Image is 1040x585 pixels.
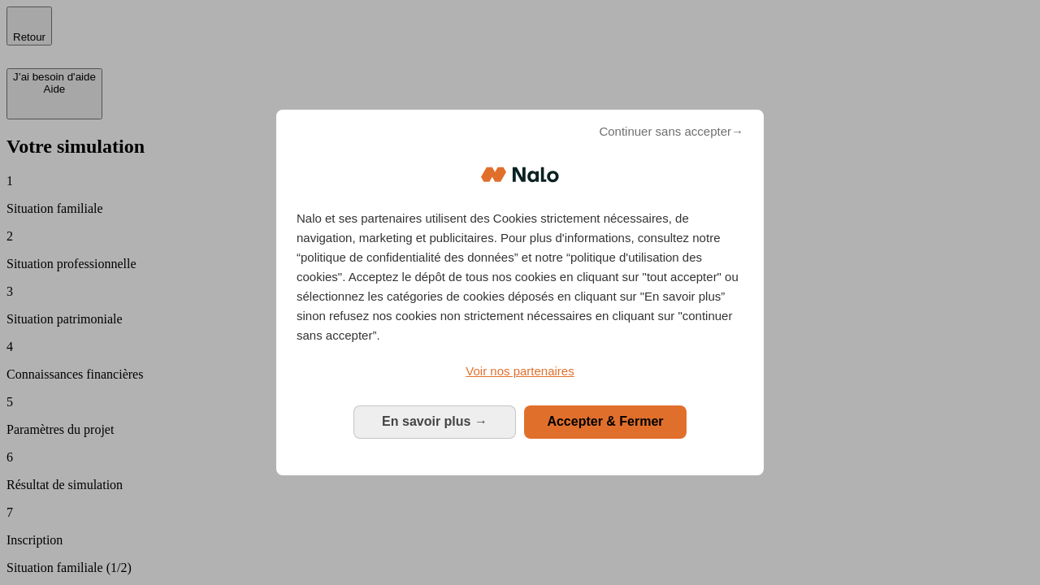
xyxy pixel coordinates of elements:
[353,405,516,438] button: En savoir plus: Configurer vos consentements
[276,110,764,474] div: Bienvenue chez Nalo Gestion du consentement
[599,122,743,141] span: Continuer sans accepter→
[547,414,663,428] span: Accepter & Fermer
[297,362,743,381] a: Voir nos partenaires
[524,405,687,438] button: Accepter & Fermer: Accepter notre traitement des données et fermer
[382,414,487,428] span: En savoir plus →
[297,209,743,345] p: Nalo et ses partenaires utilisent des Cookies strictement nécessaires, de navigation, marketing e...
[481,150,559,199] img: Logo
[466,364,574,378] span: Voir nos partenaires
